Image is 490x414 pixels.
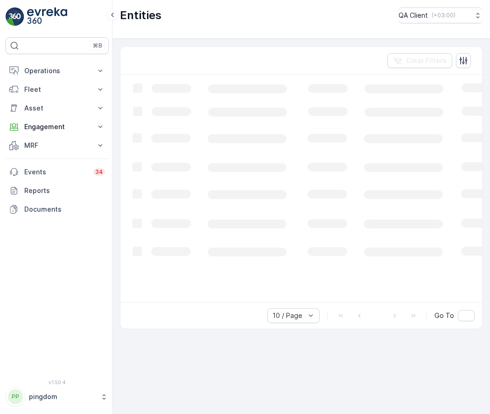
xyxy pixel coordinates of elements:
[6,99,109,117] button: Asset
[24,167,88,177] p: Events
[93,42,102,49] p: ⌘B
[399,7,483,23] button: QA Client(+03:00)
[24,186,105,195] p: Reports
[6,117,109,136] button: Engagement
[27,7,67,26] img: logo_light-DOdMpM7g.png
[6,379,109,385] span: v 1.50.4
[6,387,109,407] button: PPpingdom
[6,181,109,200] a: Reports
[120,8,161,23] p: Entities
[434,311,454,320] span: Go To
[6,163,109,181] a: Events34
[24,85,90,94] p: Fleet
[6,136,109,155] button: MRF
[24,122,90,131] p: Engagement
[6,80,109,99] button: Fleet
[8,389,23,404] div: PP
[29,392,96,401] p: pingdom
[6,200,109,219] a: Documents
[387,53,452,68] button: Clear Filters
[24,66,90,76] p: Operations
[399,11,428,20] p: QA Client
[24,205,105,214] p: Documents
[6,62,109,80] button: Operations
[24,141,90,150] p: MRF
[95,168,103,176] p: 34
[6,7,24,26] img: logo
[432,12,455,19] p: ( +03:00 )
[406,56,447,65] p: Clear Filters
[24,103,90,113] p: Asset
